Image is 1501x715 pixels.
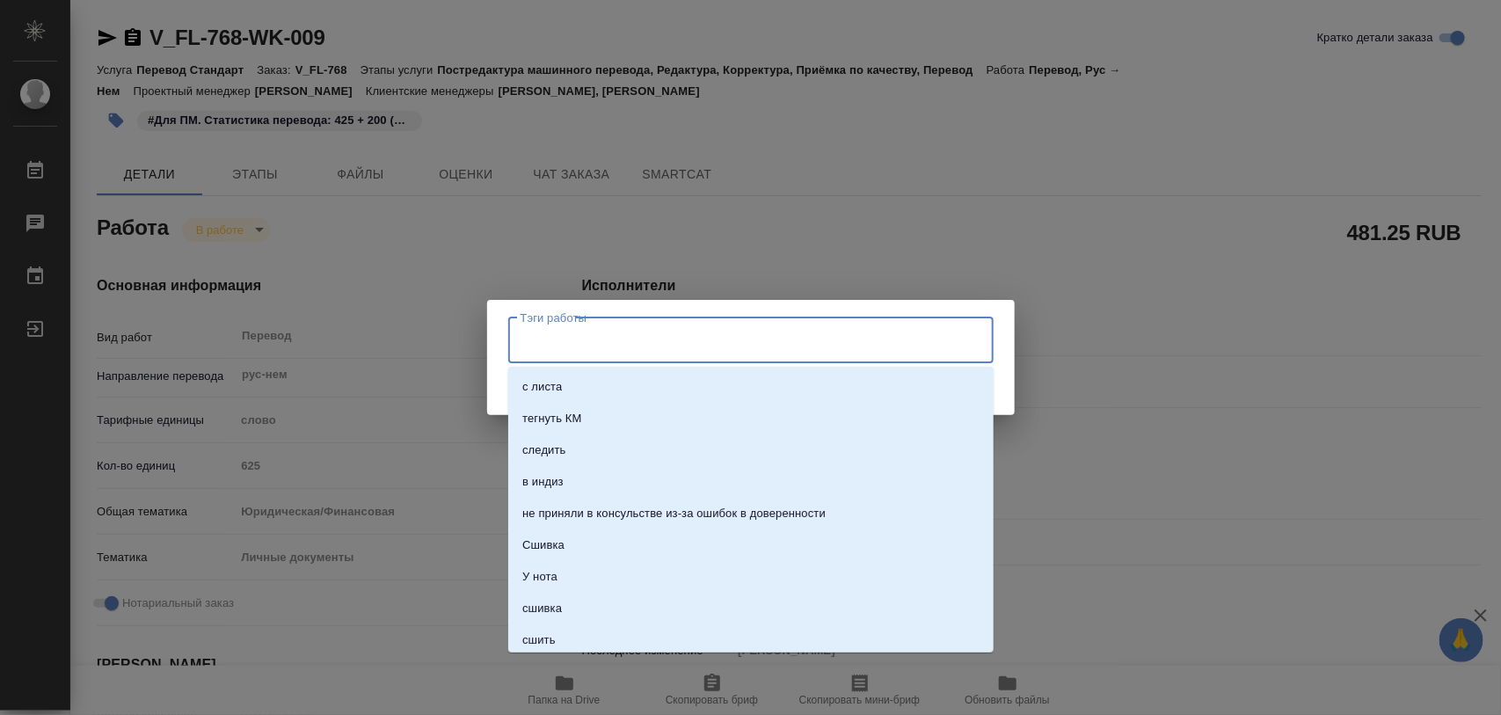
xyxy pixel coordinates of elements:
[522,473,564,491] p: в индиз
[522,600,562,617] p: сшивка
[522,505,826,522] p: не приняли в консульстве из-за ошибок в доверенности
[522,378,562,396] p: с листа
[522,536,565,554] p: Сшивка
[522,631,556,649] p: сшить
[522,441,565,459] p: следить
[522,410,581,427] p: тегнуть КМ
[522,568,557,586] p: У нота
